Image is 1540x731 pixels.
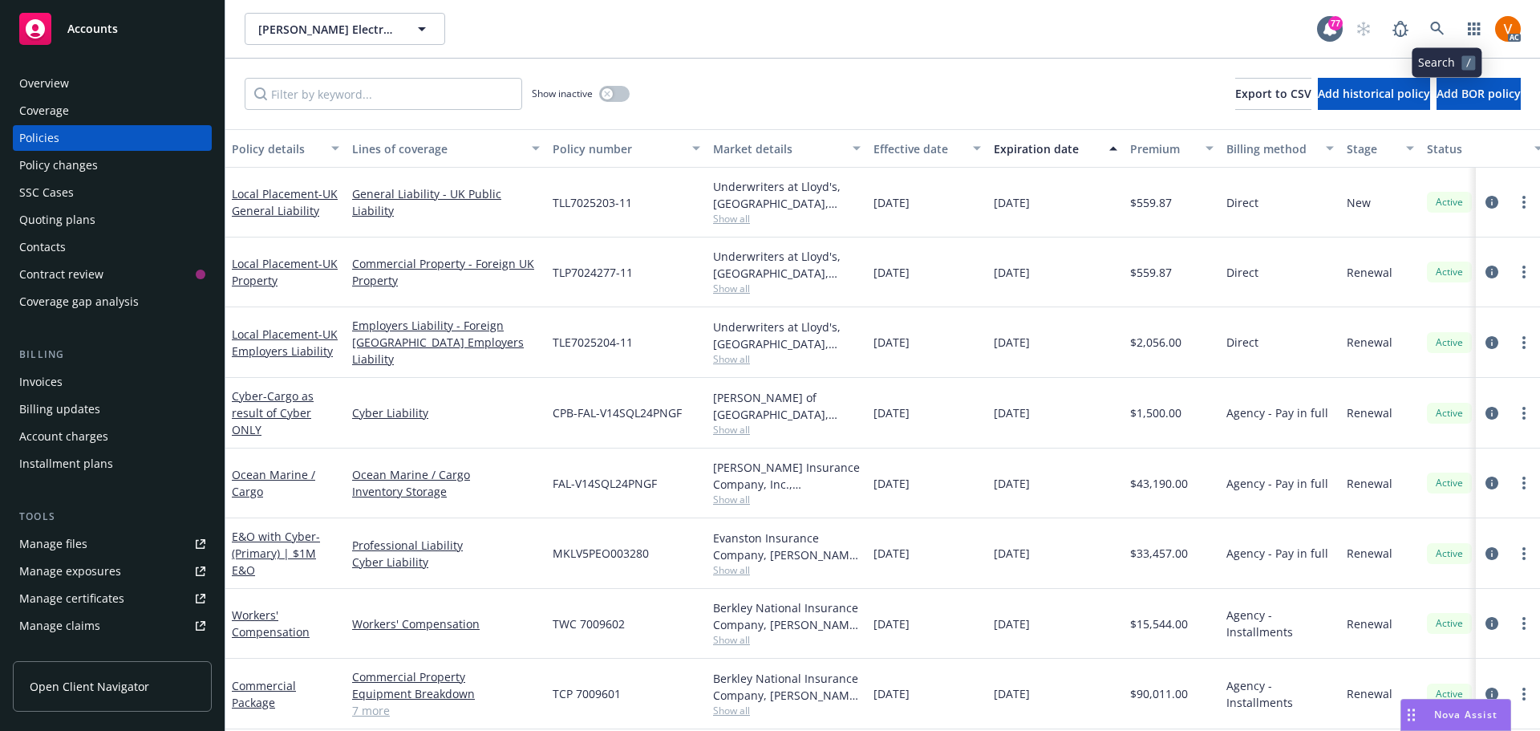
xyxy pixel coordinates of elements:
[1433,476,1465,490] span: Active
[553,194,632,211] span: TLL7025203-11
[13,289,212,315] a: Coverage gap analysis
[713,248,861,282] div: Underwriters at Lloyd's, [GEOGRAPHIC_DATA], [PERSON_NAME] of [GEOGRAPHIC_DATA], Berkley Technolog...
[352,668,540,685] a: Commercial Property
[19,289,139,315] div: Coverage gap analysis
[1130,140,1196,157] div: Premium
[1130,264,1172,281] span: $559.87
[713,459,861,493] div: [PERSON_NAME] Insurance Company, Inc., [PERSON_NAME] Group, [PERSON_NAME] Cargo
[13,152,212,178] a: Policy changes
[867,129,987,168] button: Effective date
[1433,195,1465,209] span: Active
[1482,473,1501,493] a: circleInformation
[713,140,843,157] div: Market details
[532,87,593,100] span: Show inactive
[1482,404,1501,423] a: circleInformation
[13,424,212,449] a: Account charges
[13,586,212,611] a: Manage certificates
[13,98,212,124] a: Coverage
[713,352,861,366] span: Show all
[67,22,118,35] span: Accounts
[352,185,540,219] a: General Liability - UK Public Liability
[873,615,910,632] span: [DATE]
[1433,546,1465,561] span: Active
[346,129,546,168] button: Lines of coverage
[713,563,861,577] span: Show all
[1347,13,1380,45] a: Start snowing
[19,396,100,422] div: Billing updates
[232,529,320,578] a: E&O with Cyber
[19,180,74,205] div: SSC Cases
[1130,685,1188,702] span: $90,011.00
[232,607,310,640] a: Workers' Compensation
[873,140,963,157] div: Effective date
[713,282,861,295] span: Show all
[1384,13,1416,45] a: Report a Bug
[1482,614,1501,633] a: circleInformation
[1482,333,1501,352] a: circleInformation
[713,670,861,704] div: Berkley National Insurance Company, [PERSON_NAME] Corporation
[225,129,346,168] button: Policy details
[19,451,113,477] div: Installment plans
[1427,140,1525,157] div: Status
[994,545,1030,562] span: [DATE]
[232,327,338,359] span: - UK Employers Liability
[987,129,1124,168] button: Expiration date
[245,13,445,45] button: [PERSON_NAME] Electronics, Inc.
[19,424,108,449] div: Account charges
[873,475,910,492] span: [DATE]
[1226,677,1334,711] span: Agency - Installments
[1433,616,1465,631] span: Active
[232,388,314,437] a: Cyber
[713,493,861,506] span: Show all
[1226,607,1334,640] span: Agency - Installments
[13,71,212,96] a: Overview
[1495,16,1521,42] img: photo
[232,467,315,499] a: Ocean Marine / Cargo
[13,640,212,666] a: Manage BORs
[19,369,63,395] div: Invoices
[1318,78,1430,110] button: Add historical policy
[873,264,910,281] span: [DATE]
[1514,262,1534,282] a: more
[19,640,95,666] div: Manage BORs
[553,615,625,632] span: TWC 7009602
[19,531,87,557] div: Manage files
[713,389,861,423] div: [PERSON_NAME] of [GEOGRAPHIC_DATA], [PERSON_NAME] Cargo
[13,531,212,557] a: Manage files
[232,186,338,218] a: Local Placement
[352,140,522,157] div: Lines of coverage
[232,256,338,288] a: Local Placement
[13,262,212,287] a: Contract review
[1130,475,1188,492] span: $43,190.00
[19,152,98,178] div: Policy changes
[232,388,314,437] span: - Cargo as result of Cyber ONLY
[352,317,540,368] a: Employers Liability - Foreign [GEOGRAPHIC_DATA] Employers Liability
[19,613,100,639] div: Manage claims
[13,509,212,525] div: Tools
[1458,13,1490,45] a: Switch app
[1421,13,1453,45] a: Search
[553,685,621,702] span: TCP 7009601
[1347,264,1392,281] span: Renewal
[352,255,540,289] a: Commercial Property - Foreign UK Property
[994,475,1030,492] span: [DATE]
[13,207,212,233] a: Quoting plans
[1514,404,1534,423] a: more
[1124,129,1220,168] button: Premium
[1226,140,1316,157] div: Billing method
[713,530,861,563] div: Evanston Insurance Company, [PERSON_NAME] Insurance, CRC Group
[352,554,540,571] a: Cyber Liability
[1347,194,1371,211] span: New
[13,558,212,584] a: Manage exposures
[19,558,121,584] div: Manage exposures
[1130,545,1188,562] span: $33,457.00
[1514,544,1534,563] a: more
[1130,194,1172,211] span: $559.87
[1434,708,1497,721] span: Nova Assist
[1347,615,1392,632] span: Renewal
[19,586,124,611] div: Manage certificates
[994,685,1030,702] span: [DATE]
[707,129,867,168] button: Market details
[713,212,861,225] span: Show all
[1401,700,1421,730] div: Drag to move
